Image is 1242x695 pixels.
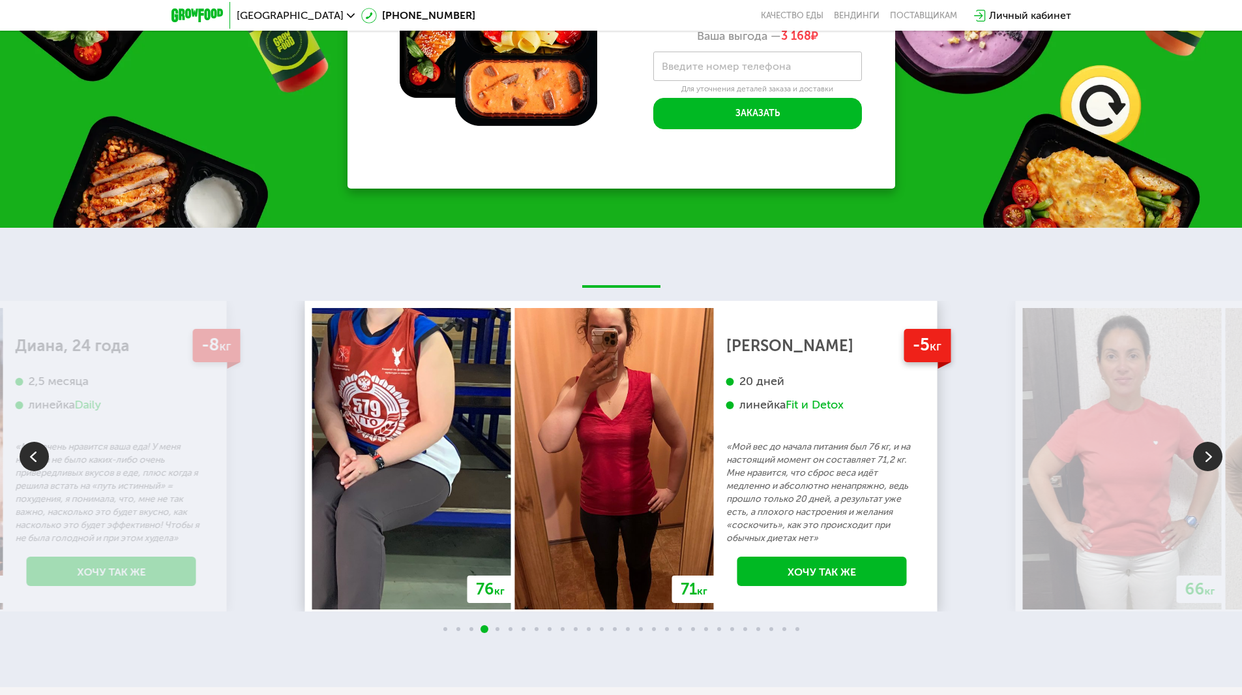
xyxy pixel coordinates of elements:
[653,98,862,129] button: Заказать
[219,339,231,354] span: кг
[672,576,716,603] div: 71
[662,63,791,70] label: Введите номер телефона
[930,339,941,354] span: кг
[890,10,957,21] div: поставщикам
[467,576,513,603] div: 76
[726,440,918,545] p: «Мой вес до начала питания был 76 кг, и на настоящий момент он составляет 71,2 кг. Мне нравится, ...
[1193,442,1222,471] img: Slide right
[16,339,207,352] div: Диана, 24 года
[726,397,918,412] div: линейка
[16,440,207,545] p: «Мне очень нравится ваша еда! У меня никогда не было каких-либо очень привередливых вкусов в еде,...
[1205,585,1215,597] span: кг
[361,8,475,23] a: [PHONE_NUMBER]
[27,557,196,586] a: Хочу так же
[786,397,844,412] div: Fit и Detox
[237,10,344,21] span: [GEOGRAPHIC_DATA]
[620,29,895,44] div: Ваша выгода —
[653,84,862,95] div: Для уточнения деталей заказа и доставки
[726,374,918,389] div: 20 дней
[494,585,505,597] span: кг
[75,397,102,412] div: Daily
[781,29,818,44] span: ₽
[16,397,207,412] div: линейка
[781,29,811,43] span: 3 168
[737,557,907,586] a: Хочу так же
[192,329,240,362] div: -8
[16,374,207,389] div: 2,5 месяца
[20,442,49,471] img: Slide left
[834,10,880,21] a: Вендинги
[761,10,823,21] a: Качество еды
[904,329,951,362] div: -5
[1177,576,1224,603] div: 66
[726,339,918,352] div: [PERSON_NAME]
[697,585,707,597] span: кг
[989,8,1071,23] div: Личный кабинет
